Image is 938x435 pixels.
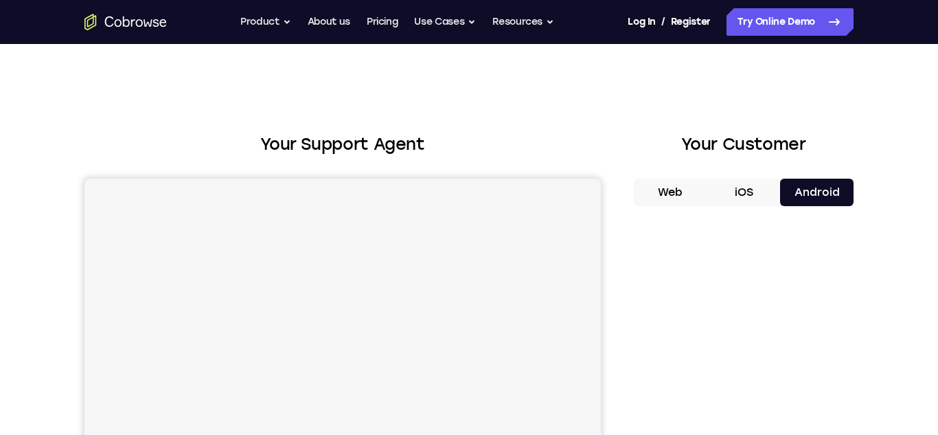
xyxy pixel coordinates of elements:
button: iOS [707,179,781,206]
a: Pricing [367,8,398,36]
button: Resources [492,8,554,36]
button: Use Cases [414,8,476,36]
a: Try Online Demo [727,8,854,36]
a: Go to the home page [84,14,167,30]
button: Web [634,179,707,206]
a: Register [671,8,711,36]
button: Android [780,179,854,206]
h2: Your Customer [634,132,854,157]
a: About us [308,8,350,36]
h2: Your Support Agent [84,132,601,157]
button: Product [240,8,291,36]
a: Log In [628,8,655,36]
span: / [661,14,665,30]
